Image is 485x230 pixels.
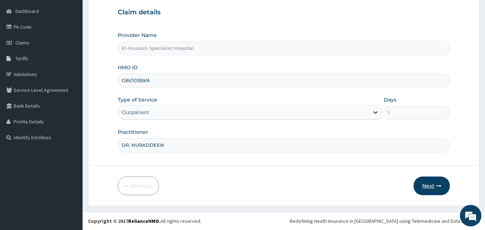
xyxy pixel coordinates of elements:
[128,218,159,224] a: RelianceHMO
[15,39,29,46] span: Claims
[118,138,450,152] input: Enter Name
[42,69,99,142] span: We're online!
[13,36,29,54] img: d_794563401_company_1708531726252_794563401
[15,8,39,14] span: Dashboard
[384,96,396,103] label: Days
[37,40,121,50] div: Chat with us now
[118,32,157,39] label: Provider Name
[118,74,450,88] input: Enter HMO ID
[83,212,485,230] footer: All rights reserved.
[414,177,450,195] button: Next
[118,64,138,71] label: HMO ID
[118,96,157,103] label: Type of Service
[118,128,148,136] label: Practitioner
[122,109,149,116] div: Outpatient
[118,177,159,195] button: Previous
[118,4,135,21] div: Minimize live chat window
[15,55,28,62] span: Tariffs
[88,218,160,224] strong: Copyright © 2017 .
[290,217,480,225] div: Redefining Heath Insurance in [GEOGRAPHIC_DATA] using Telemedicine and Data Science!
[4,154,137,179] textarea: Type your message and hit 'Enter'
[118,9,450,17] h3: Claim details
